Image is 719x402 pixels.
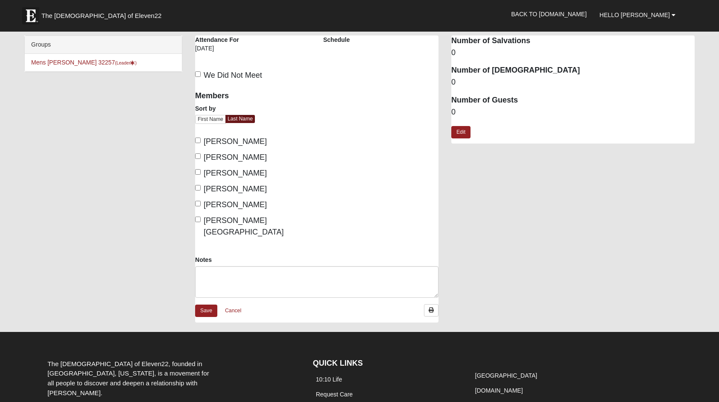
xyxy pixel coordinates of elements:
label: Schedule [323,35,350,44]
input: [PERSON_NAME] [195,138,201,143]
dt: Number of Guests [451,95,695,106]
div: Groups [25,36,182,54]
a: [GEOGRAPHIC_DATA] [475,372,538,379]
div: [DATE] [195,44,246,59]
a: Cancel [219,304,247,317]
a: First Name [195,115,226,124]
dt: Number of [DEMOGRAPHIC_DATA] [451,65,695,76]
h4: Members [195,91,310,101]
img: Eleven22 logo [22,7,39,24]
a: Back to [DOMAIN_NAME] [505,3,593,25]
small: (Leader ) [115,60,137,65]
span: [PERSON_NAME] [204,185,267,193]
dd: 0 [451,77,695,88]
h4: QUICK LINKS [313,359,459,368]
input: [PERSON_NAME][GEOGRAPHIC_DATA] [195,217,201,222]
dt: Number of Salvations [451,35,695,47]
span: Hello [PERSON_NAME] [599,12,670,18]
a: Save [195,305,217,317]
span: The [DEMOGRAPHIC_DATA] of Eleven22 [41,12,161,20]
label: Sort by [195,104,216,113]
span: [PERSON_NAME][GEOGRAPHIC_DATA] [204,216,284,236]
dd: 0 [451,107,695,118]
span: [PERSON_NAME] [204,153,267,161]
a: Last Name [225,115,255,123]
a: Print Attendance Roster [424,304,438,317]
span: We Did Not Meet [204,71,262,79]
a: Edit [451,126,471,138]
label: Attendance For [195,35,239,44]
input: [PERSON_NAME] [195,153,201,159]
label: Notes [195,255,212,264]
span: [PERSON_NAME] [204,200,267,209]
input: [PERSON_NAME] [195,169,201,175]
input: [PERSON_NAME] [195,201,201,206]
input: [PERSON_NAME] [195,185,201,191]
span: [PERSON_NAME] [204,137,267,146]
a: 10:10 Life [316,376,342,383]
a: Hello [PERSON_NAME] [593,4,682,26]
a: Mens [PERSON_NAME] 32257(Leader) [31,59,137,66]
input: We Did Not Meet [195,71,201,77]
dd: 0 [451,47,695,59]
span: [PERSON_NAME] [204,169,267,177]
a: The [DEMOGRAPHIC_DATA] of Eleven22 [18,3,189,24]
